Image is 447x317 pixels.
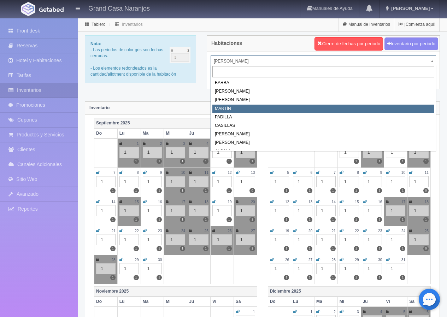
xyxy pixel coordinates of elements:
div: CASILLAS [212,122,434,130]
div: [PERSON_NAME] [212,130,434,139]
div: MARTÍN [212,105,434,113]
div: BARBA [212,79,434,87]
div: PADILLA [212,113,434,122]
div: [PERSON_NAME] [212,139,434,147]
div: [PERSON_NAME] [212,87,434,96]
div: ALCALA [212,147,434,155]
div: [PERSON_NAME] [212,96,434,104]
